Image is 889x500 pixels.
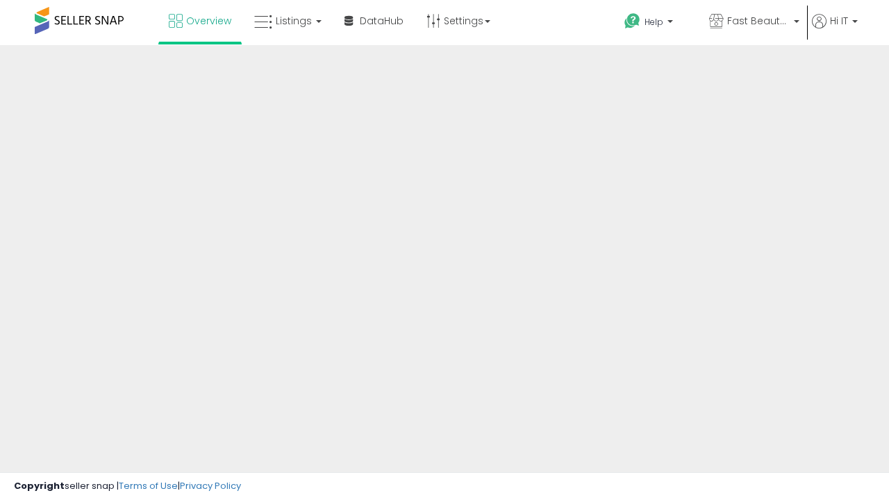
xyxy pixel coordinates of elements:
[624,12,641,30] i: Get Help
[14,480,241,493] div: seller snap | |
[360,14,404,28] span: DataHub
[276,14,312,28] span: Listings
[727,14,790,28] span: Fast Beauty ([GEOGRAPHIC_DATA])
[830,14,848,28] span: Hi IT
[186,14,231,28] span: Overview
[14,479,65,492] strong: Copyright
[645,16,663,28] span: Help
[180,479,241,492] a: Privacy Policy
[119,479,178,492] a: Terms of Use
[613,2,697,45] a: Help
[812,14,858,45] a: Hi IT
